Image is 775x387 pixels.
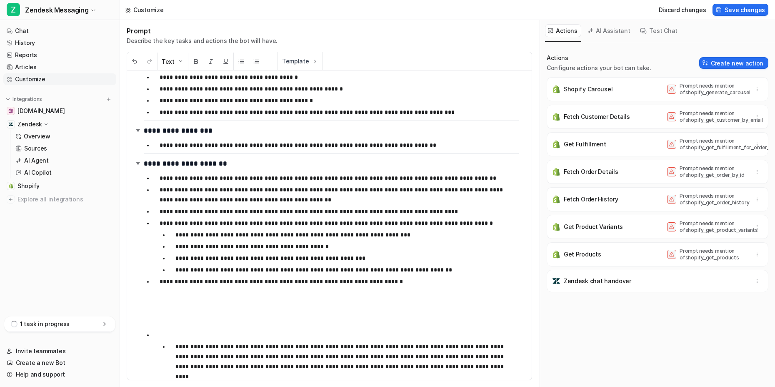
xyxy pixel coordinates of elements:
p: Prompt needs mention of shopify_get_products [680,248,746,261]
img: Get Fulfillment icon [552,140,560,148]
button: Discard changes [655,4,710,16]
img: Italic [207,58,214,65]
p: Get Product Variants [564,223,623,231]
button: Test Chat [637,24,681,37]
img: Get Product Variants icon [552,223,560,231]
p: Integrations [12,96,42,103]
img: Create action [702,60,708,66]
p: Get Products [564,250,601,259]
span: Zendesk Messaging [25,4,88,16]
span: [DOMAIN_NAME] [17,107,65,115]
a: anurseinthemaking.com[DOMAIN_NAME] [3,105,116,117]
img: Fetch Order History icon [552,195,560,204]
p: AI Agent [24,156,49,165]
button: Bold [188,53,203,70]
img: Undo [131,58,138,65]
p: Prompt needs mention of shopify_get_fulfillment_for_order_id [680,138,746,151]
img: expand menu [5,96,11,102]
p: Fetch Order Details [564,168,618,176]
img: Get Products icon [552,250,560,259]
img: Ordered List [253,58,260,65]
p: Fetch Customer Details [564,113,630,121]
img: Fetch Customer Details icon [552,113,560,121]
a: AI Agent [12,155,116,166]
p: AI Copilot [24,168,52,177]
img: Zendesk chat handover icon [552,277,560,285]
a: Articles [3,61,116,73]
button: Italic [203,53,218,70]
span: Explore all integrations [17,193,113,206]
p: 1 task in progress [20,320,70,328]
a: Customize [3,73,116,85]
p: Get Fulfillment [564,140,606,148]
p: Prompt needs mention of shopify_get_customer_by_email [680,110,746,123]
a: Explore all integrations [3,193,116,205]
p: Zendesk [17,120,42,128]
p: Prompt needs mention of shopify_get_order_history [680,193,746,206]
div: Customize [133,5,163,14]
button: Template [278,52,322,70]
span: Z [7,3,20,16]
p: Sources [24,144,47,153]
img: Template [312,58,318,65]
a: Help and support [3,369,116,380]
img: expand-arrow.svg [134,159,142,167]
button: Ordered List [249,53,264,70]
a: Overview [12,131,116,142]
p: Configure actions your bot can take. [547,64,651,72]
p: Shopify Carousel [564,85,613,93]
button: Undo [127,53,142,70]
a: History [3,37,116,49]
button: AI Assistant [585,24,634,37]
img: Redo [146,58,153,65]
a: Create a new Bot [3,357,116,369]
a: Reports [3,49,116,61]
img: Underline [222,58,229,65]
button: Underline [218,53,233,70]
img: Fetch Order Details icon [552,168,560,176]
a: Sources [12,143,116,154]
a: Chat [3,25,116,37]
a: ShopifyShopify [3,180,116,192]
p: Prompt needs mention of shopify_generate_carousel [680,83,746,96]
span: Shopify [17,182,40,190]
span: Save changes [725,5,765,14]
button: Save changes [712,4,768,16]
p: Prompt needs mention of shopify_get_product_variants [680,220,746,234]
p: Fetch Order History [564,195,618,204]
button: Text [157,53,188,70]
a: Invite teammates [3,345,116,357]
button: Redo [142,53,157,70]
button: Actions [545,24,581,37]
img: Bold [192,58,199,65]
img: Shopify Carousel icon [552,85,560,93]
img: Unordered List [238,58,245,65]
img: menu_add.svg [106,96,112,102]
img: Zendesk [8,122,13,127]
img: anurseinthemaking.com [8,108,13,113]
h1: Prompt [127,27,277,35]
p: Actions [547,54,651,62]
p: Overview [24,132,50,141]
button: Create new action [699,57,768,69]
button: Unordered List [234,53,249,70]
img: expand-arrow.svg [134,126,142,134]
img: Shopify [8,183,13,188]
p: Prompt needs mention of shopify_get_order_by_id [680,165,746,178]
img: Dropdown Down Arrow [177,58,184,65]
button: ─ [264,53,277,70]
button: Integrations [3,95,45,103]
p: Zendesk chat handover [564,277,631,285]
img: explore all integrations [7,195,15,204]
a: AI Copilot [12,167,116,178]
p: Describe the key tasks and actions the bot will have. [127,37,277,45]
